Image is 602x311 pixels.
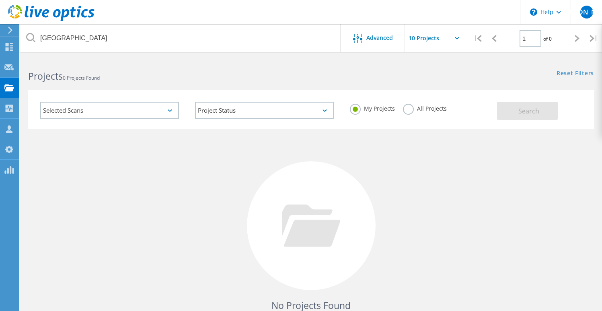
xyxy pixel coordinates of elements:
label: My Projects [350,104,395,111]
span: Search [518,107,539,115]
div: | [586,24,602,53]
button: Search [497,102,558,120]
a: Reset Filters [557,70,594,77]
label: All Projects [403,104,447,111]
div: Selected Scans [40,102,179,119]
span: 0 Projects Found [63,74,100,81]
b: Projects [28,70,63,82]
input: Search projects by name, owner, ID, company, etc [20,24,341,52]
span: of 0 [543,35,552,42]
span: Advanced [366,35,393,41]
a: Live Optics Dashboard [8,17,95,23]
div: Project Status [195,102,334,119]
div: | [469,24,486,53]
svg: \n [530,8,537,16]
